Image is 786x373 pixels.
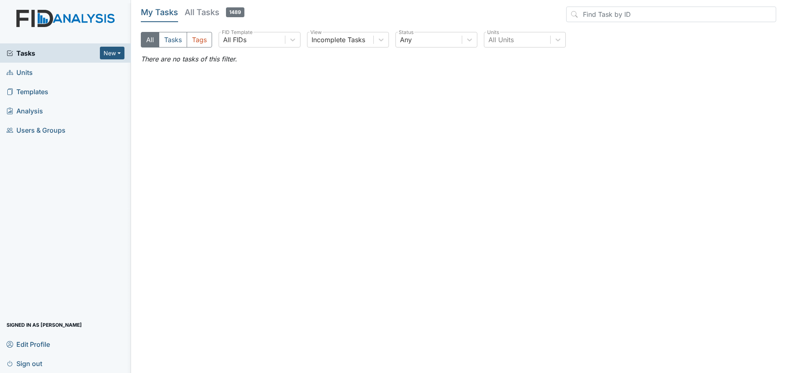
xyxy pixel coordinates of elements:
[7,338,50,350] span: Edit Profile
[141,32,159,47] button: All
[226,7,244,17] span: 1489
[312,35,365,45] div: Incomplete Tasks
[185,7,244,18] h5: All Tasks
[7,85,48,98] span: Templates
[400,35,412,45] div: Any
[187,32,212,47] button: Tags
[141,32,212,47] div: Type filter
[100,47,124,59] button: New
[7,319,82,331] span: Signed in as [PERSON_NAME]
[159,32,187,47] button: Tasks
[7,104,43,117] span: Analysis
[141,7,178,18] h5: My Tasks
[7,66,33,79] span: Units
[141,55,237,63] em: There are no tasks of this filter.
[488,35,514,45] div: All Units
[566,7,776,22] input: Find Task by ID
[223,35,246,45] div: All FIDs
[7,48,100,58] a: Tasks
[7,357,42,370] span: Sign out
[7,124,65,136] span: Users & Groups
